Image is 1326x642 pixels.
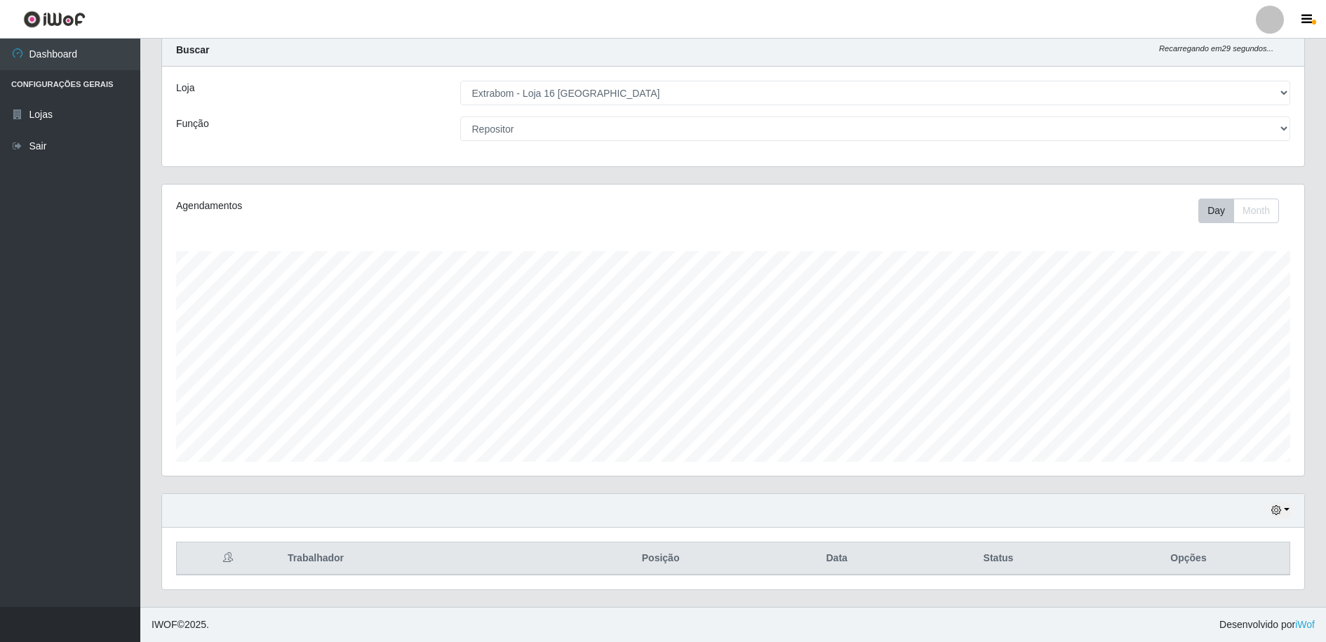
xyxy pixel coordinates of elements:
div: Agendamentos [176,199,628,213]
i: Recarregando em 29 segundos... [1159,44,1273,53]
label: Loja [176,81,194,95]
th: Opções [1087,542,1290,575]
span: IWOF [152,619,178,630]
img: CoreUI Logo [23,11,86,28]
th: Trabalhador [279,542,557,575]
label: Função [176,116,209,131]
strong: Buscar [176,44,209,55]
a: iWof [1295,619,1315,630]
button: Month [1233,199,1279,223]
th: Posição [557,542,764,575]
span: © 2025 . [152,617,209,632]
span: Desenvolvido por [1219,617,1315,632]
th: Data [764,542,909,575]
div: First group [1198,199,1279,223]
button: Day [1198,199,1234,223]
div: Toolbar with button groups [1198,199,1290,223]
th: Status [909,542,1087,575]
